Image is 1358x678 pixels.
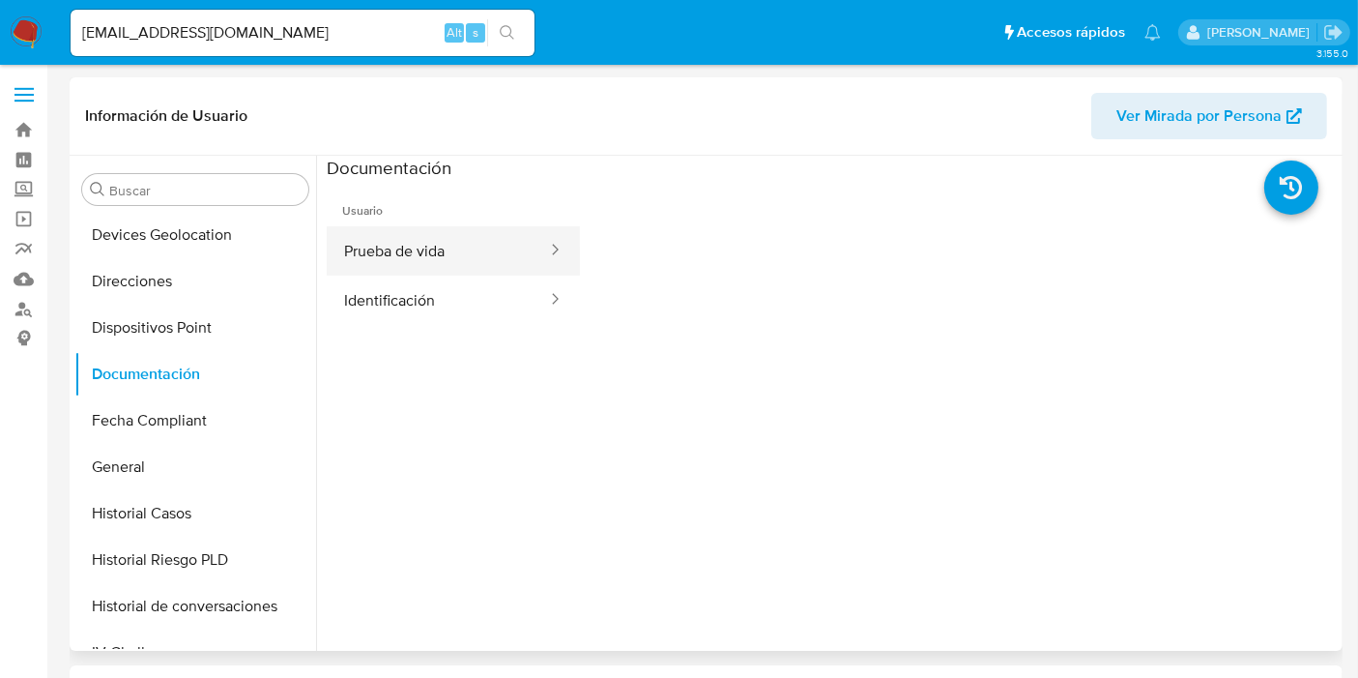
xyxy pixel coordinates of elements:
[1091,93,1327,139] button: Ver Mirada por Persona
[1017,22,1125,43] span: Accesos rápidos
[447,23,462,42] span: Alt
[74,305,316,351] button: Dispositivos Point
[1116,93,1282,139] span: Ver Mirada por Persona
[90,182,105,197] button: Buscar
[1323,22,1344,43] a: Salir
[74,490,316,537] button: Historial Casos
[109,182,301,199] input: Buscar
[71,20,535,45] input: Buscar usuario o caso...
[74,537,316,583] button: Historial Riesgo PLD
[74,444,316,490] button: General
[473,23,478,42] span: s
[74,258,316,305] button: Direcciones
[74,398,316,444] button: Fecha Compliant
[85,106,247,126] h1: Información de Usuario
[74,583,316,630] button: Historial de conversaciones
[1207,23,1316,42] p: belen.palamara@mercadolibre.com
[74,630,316,676] button: IV Challenges
[487,19,527,46] button: search-icon
[74,351,316,398] button: Documentación
[1144,24,1161,41] a: Notificaciones
[74,212,316,258] button: Devices Geolocation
